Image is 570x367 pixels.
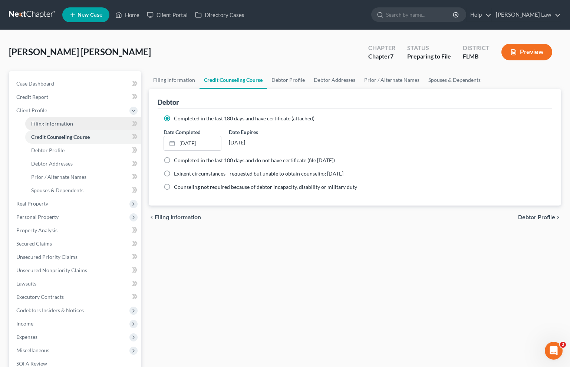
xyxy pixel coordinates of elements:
a: [PERSON_NAME] Law [492,8,561,21]
span: Secured Claims [16,240,52,247]
span: Unsecured Nonpriority Claims [16,267,87,273]
span: Debtor Addresses [31,160,73,167]
span: Completed in the last 180 days and have certificate (attached) [174,115,314,121]
span: Spouses & Dependents [31,187,83,193]
a: Secured Claims [10,237,141,250]
span: Lawsuits [16,280,36,287]
input: Search by name... [386,8,454,21]
span: Filing Information [155,214,201,220]
span: Codebtors Insiders & Notices [16,307,84,313]
button: chevron_left Filing Information [149,214,201,220]
span: Miscellaneous [16,347,49,353]
div: Chapter [368,52,395,61]
span: Unsecured Priority Claims [16,254,78,260]
div: Chapter [368,44,395,52]
a: Unsecured Nonpriority Claims [10,264,141,277]
div: [DATE] [229,136,286,149]
div: District [463,44,490,52]
span: SOFA Review [16,360,47,367]
span: [PERSON_NAME] [PERSON_NAME] [9,46,151,57]
a: Unsecured Priority Claims [10,250,141,264]
a: Spouses & Dependents [25,184,141,197]
button: Preview [501,44,552,60]
span: New Case [78,12,102,18]
a: Prior / Alternate Names [25,170,141,184]
span: Personal Property [16,214,59,220]
span: Debtor Profile [518,214,555,220]
span: Completed in the last 180 days and do not have certificate (file [DATE]) [174,157,335,163]
a: Case Dashboard [10,77,141,90]
span: Real Property [16,200,48,207]
span: Property Analysis [16,227,57,233]
div: Preparing to File [407,52,451,61]
a: Home [112,8,143,21]
a: Debtor Profile [25,144,141,157]
label: Date Expires [229,128,286,136]
span: Debtor Profile [31,147,65,153]
span: 2 [560,342,566,348]
a: Debtor Addresses [25,157,141,170]
span: Case Dashboard [16,80,54,87]
iframe: Intercom live chat [545,342,563,360]
span: Executory Contracts [16,294,64,300]
a: Credit Report [10,90,141,104]
a: Directory Cases [191,8,248,21]
a: Debtor Addresses [309,71,360,89]
a: Executory Contracts [10,290,141,304]
span: Counseling not required because of debtor incapacity, disability or military duty [174,184,357,190]
span: Filing Information [31,120,73,127]
a: Property Analysis [10,224,141,237]
span: Client Profile [16,107,47,113]
span: 7 [390,53,393,60]
div: Debtor [158,98,179,107]
span: Credit Report [16,94,48,100]
a: Prior / Alternate Names [360,71,424,89]
span: Expenses [16,334,37,340]
a: Credit Counseling Course [200,71,267,89]
span: Income [16,320,33,327]
span: Exigent circumstances - requested but unable to obtain counseling [DATE] [174,170,343,177]
a: [DATE] [164,136,221,150]
label: Date Completed [164,128,201,136]
i: chevron_right [555,214,561,220]
a: Lawsuits [10,277,141,290]
button: Debtor Profile chevron_right [518,214,561,220]
a: Filing Information [149,71,200,89]
a: Debtor Profile [267,71,309,89]
span: Prior / Alternate Names [31,174,86,180]
div: Status [407,44,451,52]
a: Client Portal [143,8,191,21]
i: chevron_left [149,214,155,220]
a: Filing Information [25,117,141,130]
div: FLMB [463,52,490,61]
a: Credit Counseling Course [25,130,141,144]
span: Credit Counseling Course [31,134,90,140]
a: Help [467,8,491,21]
a: Spouses & Dependents [424,71,485,89]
